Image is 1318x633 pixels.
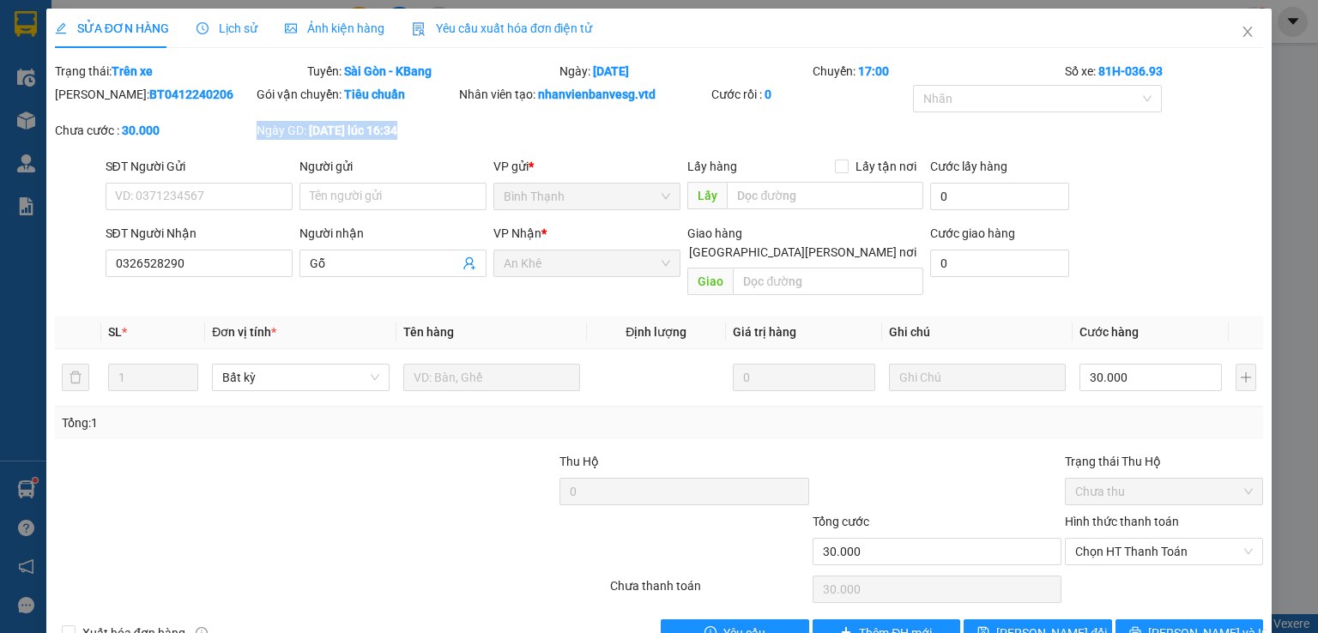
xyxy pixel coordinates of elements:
[55,21,169,35] span: SỬA ĐƠN HÀNG
[257,121,455,140] div: Ngày GD:
[1098,64,1163,78] b: 81H-036.93
[608,576,810,606] div: Chưa thanh toán
[858,64,889,78] b: 17:00
[733,325,796,339] span: Giá trị hàng
[813,515,869,528] span: Tổng cước
[1079,325,1139,339] span: Cước hàng
[463,256,476,270] span: user-add
[222,365,378,390] span: Bất kỳ
[108,325,122,339] span: SL
[106,157,293,176] div: SĐT Người Gửi
[344,64,432,78] b: Sài Gòn - KBang
[1065,515,1179,528] label: Hình thức thanh toán
[459,85,708,104] div: Nhân viên tạo:
[55,22,67,34] span: edit
[299,157,487,176] div: Người gửi
[196,22,209,34] span: clock-circle
[711,85,910,104] div: Cước rồi :
[106,224,293,243] div: SĐT Người Nhận
[1241,25,1255,39] span: close
[305,62,558,81] div: Tuyến:
[1075,539,1253,564] span: Chọn HT Thanh Toán
[403,364,580,391] input: VD: Bàn, Ghế
[309,124,397,137] b: [DATE] lúc 16:34
[196,21,257,35] span: Lịch sử
[1236,364,1256,391] button: plus
[626,325,686,339] span: Định lượng
[687,182,727,209] span: Lấy
[558,62,810,81] div: Ngày:
[299,224,487,243] div: Người nhận
[62,364,89,391] button: delete
[493,157,680,176] div: VP gửi
[811,62,1063,81] div: Chuyến:
[344,87,405,101] b: Tiêu chuẩn
[1065,452,1263,471] div: Trạng thái Thu Hộ
[212,325,276,339] span: Đơn vị tính
[257,85,455,104] div: Gói vận chuyển:
[849,157,923,176] span: Lấy tận nơi
[1075,479,1253,504] span: Chưa thu
[412,22,426,36] img: icon
[504,250,670,276] span: An Khê
[765,87,771,101] b: 0
[687,268,733,295] span: Giao
[1063,62,1265,81] div: Số xe:
[55,85,253,104] div: [PERSON_NAME]:
[493,226,541,240] span: VP Nhận
[930,183,1069,210] input: Cước lấy hàng
[930,160,1007,173] label: Cước lấy hàng
[412,21,593,35] span: Yêu cầu xuất hóa đơn điện tử
[889,364,1066,391] input: Ghi Chú
[593,64,629,78] b: [DATE]
[403,325,454,339] span: Tên hàng
[285,21,384,35] span: Ảnh kiện hàng
[882,316,1073,349] th: Ghi chú
[538,87,656,101] b: nhanvienbanvesg.vtd
[53,62,305,81] div: Trạng thái:
[733,364,875,391] input: 0
[504,184,670,209] span: Bình Thạnh
[122,124,160,137] b: 30.000
[682,243,923,262] span: [GEOGRAPHIC_DATA][PERSON_NAME] nơi
[727,182,923,209] input: Dọc đường
[285,22,297,34] span: picture
[112,64,153,78] b: Trên xe
[149,87,233,101] b: BT0412240206
[55,121,253,140] div: Chưa cước :
[733,268,923,295] input: Dọc đường
[62,413,510,432] div: Tổng: 1
[687,226,742,240] span: Giao hàng
[559,455,599,468] span: Thu Hộ
[930,226,1015,240] label: Cước giao hàng
[930,250,1069,277] input: Cước giao hàng
[687,160,737,173] span: Lấy hàng
[1224,9,1272,57] button: Close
